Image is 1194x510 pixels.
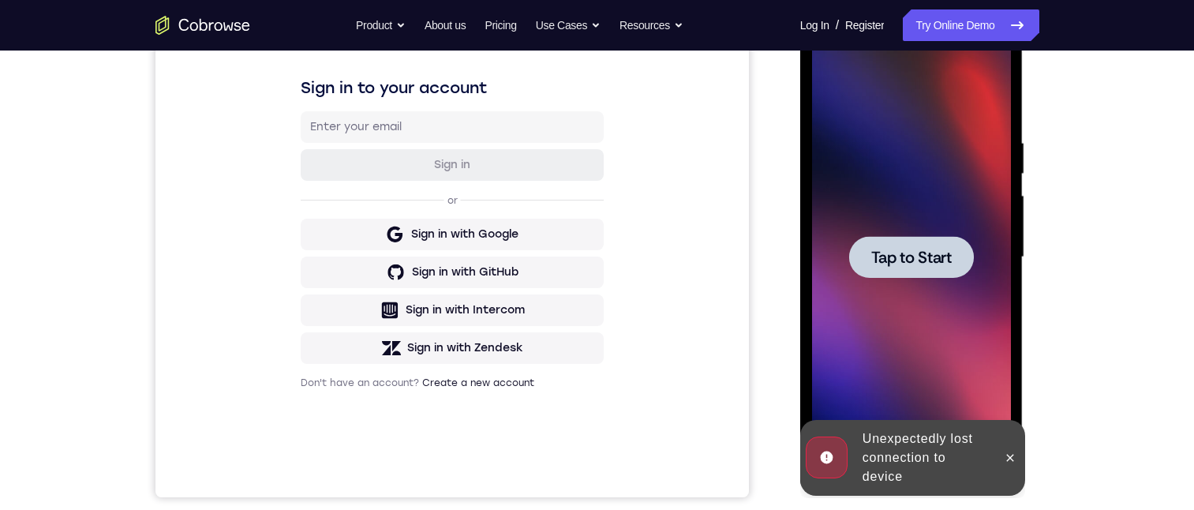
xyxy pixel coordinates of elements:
div: Sign in with Google [256,258,363,274]
button: Resources [619,9,683,41]
button: Use Cases [536,9,601,41]
span: Tap to Start [71,225,152,241]
button: Sign in with Intercom [145,326,448,358]
div: Unexpectedly lost connection to device [56,399,194,468]
button: Tap to Start [49,212,174,253]
a: Register [845,9,884,41]
span: / [836,16,839,35]
a: About us [425,9,466,41]
a: Log In [800,9,829,41]
div: Sign in with Zendesk [252,372,368,388]
div: Sign in with Intercom [250,334,369,350]
a: Go to the home page [155,16,250,35]
button: Sign in with Zendesk [145,364,448,396]
a: Try Online Demo [903,9,1039,41]
button: Sign in with GitHub [145,288,448,320]
a: Create a new account [267,409,379,420]
p: Don't have an account? [145,408,448,421]
a: Pricing [485,9,516,41]
div: Sign in with GitHub [256,296,363,312]
button: Sign in with Google [145,250,448,282]
p: or [289,226,305,238]
button: Product [356,9,406,41]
